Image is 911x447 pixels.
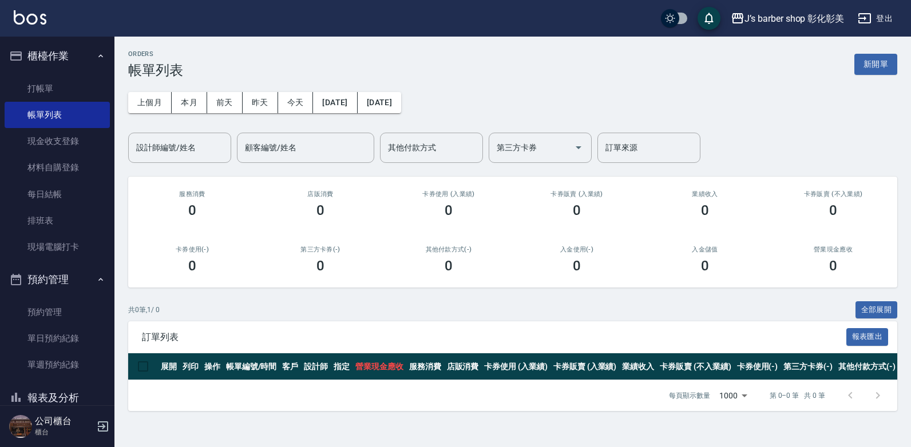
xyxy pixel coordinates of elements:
[316,202,324,218] h3: 0
[698,7,720,30] button: save
[657,353,734,380] th: 卡券販賣 (不入業績)
[5,181,110,207] a: 每日結帳
[853,8,897,29] button: 登出
[352,353,406,380] th: 營業現金應收
[829,202,837,218] h3: 0
[5,265,110,294] button: 預約管理
[243,92,278,113] button: 昨天
[201,353,223,380] th: 操作
[128,305,160,315] p: 共 0 筆, 1 / 0
[316,258,324,274] h3: 0
[726,7,849,30] button: J’s barber shop 彰化彰美
[846,331,889,342] a: 報表匯出
[180,353,201,380] th: 列印
[526,246,627,253] h2: 入金使用(-)
[207,92,243,113] button: 前天
[701,258,709,274] h3: 0
[445,202,453,218] h3: 0
[270,246,371,253] h2: 第三方卡券(-)
[655,190,755,198] h2: 業績收入
[5,41,110,71] button: 櫃檯作業
[569,138,588,157] button: Open
[14,10,46,25] img: Logo
[398,246,499,253] h2: 其他付款方式(-)
[35,416,93,427] h5: 公司櫃台
[854,58,897,69] a: 新開單
[846,328,889,346] button: 報表匯出
[669,390,710,401] p: 每頁顯示數量
[331,353,352,380] th: 指定
[188,258,196,274] h3: 0
[854,54,897,75] button: 新開單
[5,234,110,260] a: 現場電腦打卡
[406,353,444,380] th: 服務消費
[278,92,314,113] button: 今天
[734,353,781,380] th: 卡券使用(-)
[701,202,709,218] h3: 0
[5,383,110,413] button: 報表及分析
[279,353,301,380] th: 客戶
[128,92,172,113] button: 上個月
[655,246,755,253] h2: 入金儲值
[142,246,243,253] h2: 卡券使用(-)
[855,301,898,319] button: 全部展開
[313,92,357,113] button: [DATE]
[142,190,243,198] h3: 服務消費
[301,353,331,380] th: 設計師
[444,353,482,380] th: 店販消費
[358,92,401,113] button: [DATE]
[781,353,835,380] th: 第三方卡券(-)
[573,258,581,274] h3: 0
[744,11,844,26] div: J’s barber shop 彰化彰美
[619,353,657,380] th: 業績收入
[5,207,110,234] a: 排班表
[5,102,110,128] a: 帳單列表
[5,154,110,181] a: 材料自購登錄
[9,415,32,438] img: Person
[128,62,183,78] h3: 帳單列表
[5,128,110,154] a: 現金收支登錄
[158,353,180,380] th: 展開
[5,299,110,325] a: 預約管理
[829,258,837,274] h3: 0
[398,190,499,198] h2: 卡券使用 (入業績)
[270,190,371,198] h2: 店販消費
[142,332,846,343] span: 訂單列表
[550,353,620,380] th: 卡券販賣 (入業績)
[573,202,581,218] h3: 0
[5,352,110,378] a: 單週預約紀錄
[481,353,550,380] th: 卡券使用 (入業績)
[770,390,825,401] p: 第 0–0 筆 共 0 筆
[188,202,196,218] h3: 0
[783,190,884,198] h2: 卡券販賣 (不入業績)
[5,325,110,352] a: 單日預約紀錄
[35,427,93,437] p: 櫃台
[783,246,884,253] h2: 營業現金應收
[223,353,280,380] th: 帳單編號/時間
[715,380,751,411] div: 1000
[526,190,627,198] h2: 卡券販賣 (入業績)
[128,50,183,58] h2: ORDERS
[5,75,110,102] a: 打帳單
[445,258,453,274] h3: 0
[172,92,207,113] button: 本月
[835,353,898,380] th: 其他付款方式(-)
